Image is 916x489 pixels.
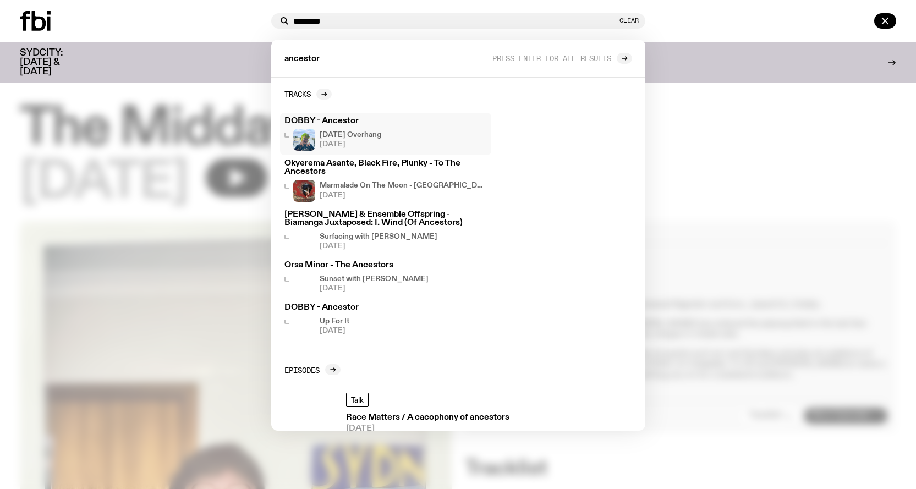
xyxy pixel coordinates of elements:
[293,180,315,202] img: Tommy - Persian Rug
[320,182,487,189] h4: Marmalade On The Moon - [GEOGRAPHIC_DATA] // v2.0
[320,141,381,148] span: [DATE]
[284,160,487,176] h3: Okyerema Asante, Black Fire, Plunky - To The Ancestors
[492,53,632,64] a: Press enter for all results
[284,211,487,227] h3: [PERSON_NAME] & Ensemble Offspring - Biamanga Juxtaposed: I. Wind (Of Ancestors)
[280,113,491,155] a: DOBBY - Ancestor[DATE] Overhang[DATE]
[320,131,381,139] h4: [DATE] Overhang
[284,90,311,98] h2: Tracks
[284,366,320,374] h2: Episodes
[320,233,437,240] h4: Surfacing with [PERSON_NAME]
[284,117,487,125] h3: DOBBY - Ancestor
[284,55,320,63] span: ancestor
[280,155,491,206] a: Okyerema Asante, Black Fire, Plunky - To The AncestorsTommy - Persian RugMarmalade On The Moon - ...
[20,48,90,76] h3: SYDCITY: [DATE] & [DATE]
[284,393,337,446] img: A black and white blurry portrait of Leah Avene. They are side, looking into the night sky with t...
[320,318,349,325] h4: Up For It
[284,261,487,270] h3: Orsa Minor - The Ancestors
[293,273,315,295] img: Simon Caldwell stands side on, looking downwards. He has headphones on. Behind him is a brightly ...
[284,304,487,312] h3: DOBBY - Ancestor
[284,89,332,100] a: Tracks
[280,388,637,450] a: A black and white blurry portrait of Leah Avene. They are side, looking into the night sky with t...
[284,364,341,375] a: Episodes
[320,276,429,283] h4: Sunset with [PERSON_NAME]
[619,18,639,24] button: Clear
[320,243,437,250] span: [DATE]
[320,327,349,334] span: [DATE]
[346,425,509,433] span: [DATE]
[320,192,487,199] span: [DATE]
[280,299,491,342] a: DOBBY - AncestorUp For It[DATE]
[320,285,429,292] span: [DATE]
[280,206,491,257] a: [PERSON_NAME] & Ensemble Offspring - Biamanga Juxtaposed: I. Wind (Of Ancestors)Surfacing with [P...
[280,257,491,299] a: Orsa Minor - The AncestorsSimon Caldwell stands side on, looking downwards. He has headphones on....
[492,54,611,62] span: Press enter for all results
[346,414,509,422] h3: Race Matters / A cacophony of ancestors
